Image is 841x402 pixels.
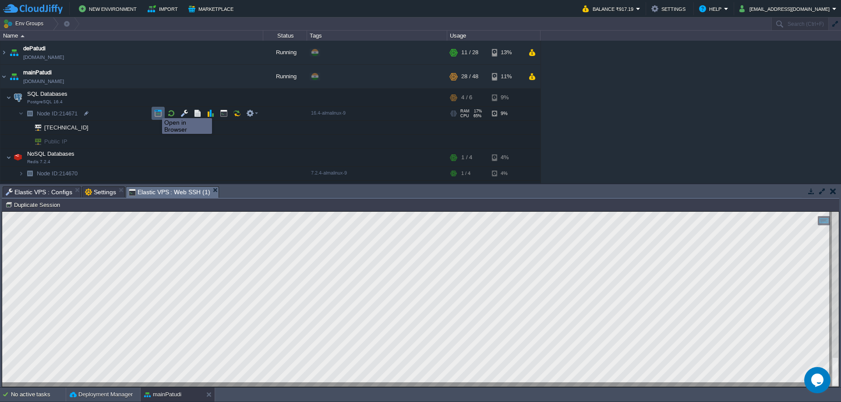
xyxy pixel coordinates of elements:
[0,65,7,88] img: AMDAwAAAACH5BAEAAAAALAAAAAABAAEAAAICRAEAOw==
[461,41,478,64] div: 11 / 28
[0,41,7,64] img: AMDAwAAAACH5BAEAAAAALAAAAAABAAEAAAICRAEAOw==
[43,124,90,131] a: [TECHNICAL_ID]
[36,170,79,177] span: 214670
[29,121,41,134] img: AMDAwAAAACH5BAEAAAAALAAAAAABAAEAAAICRAEAOw==
[460,109,470,113] span: RAM
[6,89,11,106] img: AMDAwAAAACH5BAEAAAAALAAAAAABAAEAAAICRAEAOw==
[6,187,72,197] span: Elastic VPS : Configs
[3,3,63,14] img: CloudJiffy
[492,89,520,106] div: 9%
[36,110,79,117] span: 214671
[1,31,263,41] div: Name
[12,89,24,106] img: AMDAwAAAACH5BAEAAAAALAAAAAABAAEAAAICRAEAOw==
[492,149,520,166] div: 4%
[461,65,478,88] div: 28 / 48
[79,3,139,14] button: New Environment
[43,121,90,134] span: [TECHNICAL_ID]
[6,149,11,166] img: AMDAwAAAACH5BAEAAAAALAAAAAABAAEAAAICRAEAOw==
[18,107,24,120] img: AMDAwAAAACH5BAEAAAAALAAAAAABAAEAAAICRAEAOw==
[492,41,520,64] div: 13%
[264,31,307,41] div: Status
[583,3,636,14] button: Balance ₹917.19
[24,167,36,180] img: AMDAwAAAACH5BAEAAAAALAAAAAABAAEAAAICRAEAOw==
[43,138,69,145] a: Public IP
[26,182,60,189] a: Elastic VPS
[739,3,832,14] button: [EMAIL_ADDRESS][DOMAIN_NAME]
[27,159,50,164] span: Redis 7.2.4
[461,167,470,180] div: 1 / 4
[24,121,29,134] img: AMDAwAAAACH5BAEAAAAALAAAAAABAAEAAAICRAEAOw==
[24,135,29,148] img: AMDAwAAAACH5BAEAAAAALAAAAAABAAEAAAICRAEAOw==
[263,41,307,64] div: Running
[699,3,724,14] button: Help
[804,367,832,393] iframe: chat widget
[23,53,64,62] span: [DOMAIN_NAME]
[311,170,347,175] span: 7.2.4-almalinux-9
[26,150,76,157] span: NoSQL Databases
[26,90,69,98] span: SQL Databases
[11,388,66,402] div: No active tasks
[85,187,116,197] span: Settings
[461,181,478,198] div: 23 / 38
[311,110,346,115] span: 16.4-almalinux-9
[8,41,20,64] img: AMDAwAAAACH5BAEAAAAALAAAAAABAAEAAAICRAEAOw==
[26,91,69,97] a: SQL DatabasesPostgreSQL 16.4
[37,170,59,177] span: Node ID:
[36,170,79,177] a: Node ID:214670
[36,110,79,117] a: Node ID:214671
[70,390,133,399] button: Deployment Manager
[263,65,307,88] div: Running
[492,65,520,88] div: 11%
[24,107,36,120] img: AMDAwAAAACH5BAEAAAAALAAAAAABAAEAAAICRAEAOw==
[148,3,180,14] button: Import
[164,119,210,133] div: Open in Browser
[23,77,64,86] span: [DOMAIN_NAME]
[492,107,520,120] div: 9%
[5,201,63,209] button: Duplicate Session
[26,150,76,157] a: NoSQL DatabasesRedis 7.2.4
[473,109,482,113] span: 17%
[188,3,236,14] button: Marketplace
[492,167,520,180] div: 4%
[6,181,11,198] img: AMDAwAAAACH5BAEAAAAALAAAAAABAAEAAAICRAEAOw==
[473,114,481,118] span: 65%
[26,182,60,189] span: Elastic VPS
[21,35,25,37] img: AMDAwAAAACH5BAEAAAAALAAAAAABAAEAAAICRAEAOw==
[12,181,24,198] img: AMDAwAAAACH5BAEAAAAALAAAAAABAAEAAAICRAEAOw==
[461,89,472,106] div: 4 / 6
[460,114,469,118] span: CPU
[307,31,447,41] div: Tags
[3,17,46,30] button: Env Groups
[492,181,520,198] div: 21%
[461,149,472,166] div: 1 / 4
[129,187,210,198] span: Elastic VPS : Web SSH (1)
[23,44,46,53] a: dePatudi
[448,31,540,41] div: Usage
[29,135,41,148] img: AMDAwAAAACH5BAEAAAAALAAAAAABAAEAAAICRAEAOw==
[651,3,688,14] button: Settings
[37,110,59,117] span: Node ID:
[23,68,52,77] a: mainPatudi
[18,167,24,180] img: AMDAwAAAACH5BAEAAAAALAAAAAABAAEAAAICRAEAOw==
[12,149,24,166] img: AMDAwAAAACH5BAEAAAAALAAAAAABAAEAAAICRAEAOw==
[27,99,63,105] span: PostgreSQL 16.4
[8,65,20,88] img: AMDAwAAAACH5BAEAAAAALAAAAAABAAEAAAICRAEAOw==
[43,135,69,148] span: Public IP
[144,390,181,399] button: mainPatudi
